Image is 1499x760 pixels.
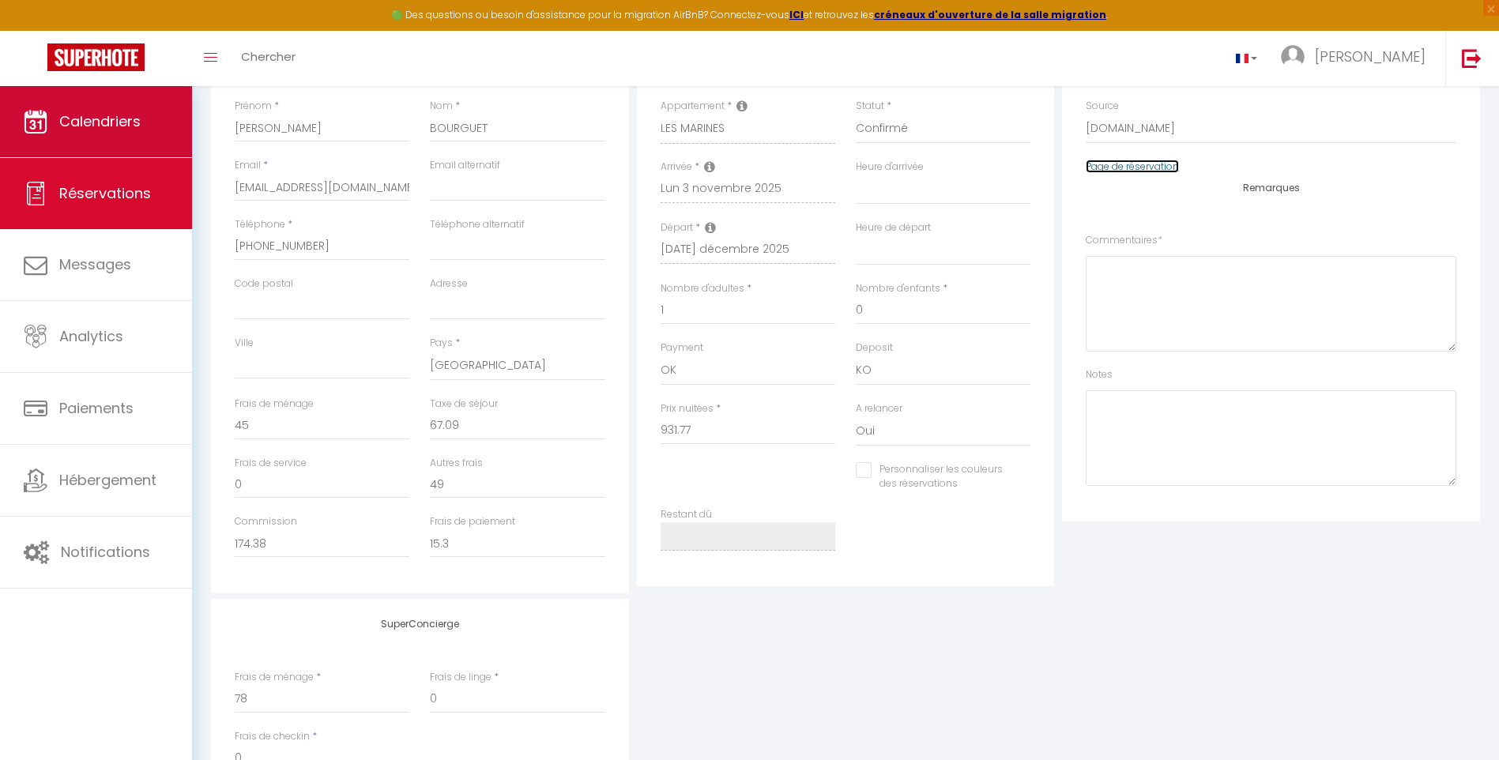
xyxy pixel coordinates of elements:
h4: SuperConcierge [235,619,605,630]
button: Ouvrir le widget de chat LiveChat [13,6,60,54]
label: Frais de ménage [235,397,314,412]
a: Chercher [229,31,307,86]
label: Frais de linge [430,670,492,685]
label: Statut [856,99,884,114]
span: Chercher [241,48,296,65]
label: Deposit [856,340,893,356]
label: Téléphone [235,217,285,232]
span: Messages [59,254,131,274]
label: Pays [430,336,453,351]
label: Adresse [430,277,468,292]
img: logout [1462,48,1482,68]
label: Code postal [235,277,293,292]
label: Nombre d'adultes [661,281,744,296]
h4: Remarques [1086,182,1456,194]
label: Notes [1086,367,1113,382]
label: Téléphone alternatif [430,217,525,232]
a: ICI [789,8,804,21]
a: ... [PERSON_NAME] [1269,31,1445,86]
a: créneaux d'ouverture de la salle migration [874,8,1106,21]
span: Calendriers [59,111,141,131]
label: Nom [430,99,453,114]
img: ... [1281,45,1305,69]
label: Source [1086,99,1119,114]
img: Super Booking [47,43,145,71]
label: Email alternatif [430,158,500,173]
label: Ville [235,336,254,351]
label: Frais de paiement [430,514,515,529]
label: Départ [661,220,693,235]
label: Email [235,158,261,173]
label: Prénom [235,99,272,114]
label: Prix nuitées [661,401,714,416]
label: Taxe de séjour [430,397,498,412]
label: Heure de départ [856,220,931,235]
span: Analytics [59,326,123,346]
label: Restant dû [661,507,712,522]
label: Commission [235,514,297,529]
a: Page de réservation [1086,160,1179,173]
label: Frais de checkin [235,729,310,744]
label: Payment [661,340,703,356]
span: Réservations [59,183,151,203]
label: Appartement [661,99,725,114]
label: A relancer [856,401,902,416]
span: [PERSON_NAME] [1315,47,1426,66]
span: Paiements [59,398,134,418]
label: Frais de service [235,456,307,471]
label: Autres frais [430,456,483,471]
span: Hébergement [59,470,156,490]
label: Nombre d'enfants [856,281,940,296]
label: Commentaires [1086,233,1162,248]
label: Arrivée [661,160,692,175]
span: Notifications [61,542,150,562]
label: Frais de ménage [235,670,314,685]
label: Heure d'arrivée [856,160,924,175]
